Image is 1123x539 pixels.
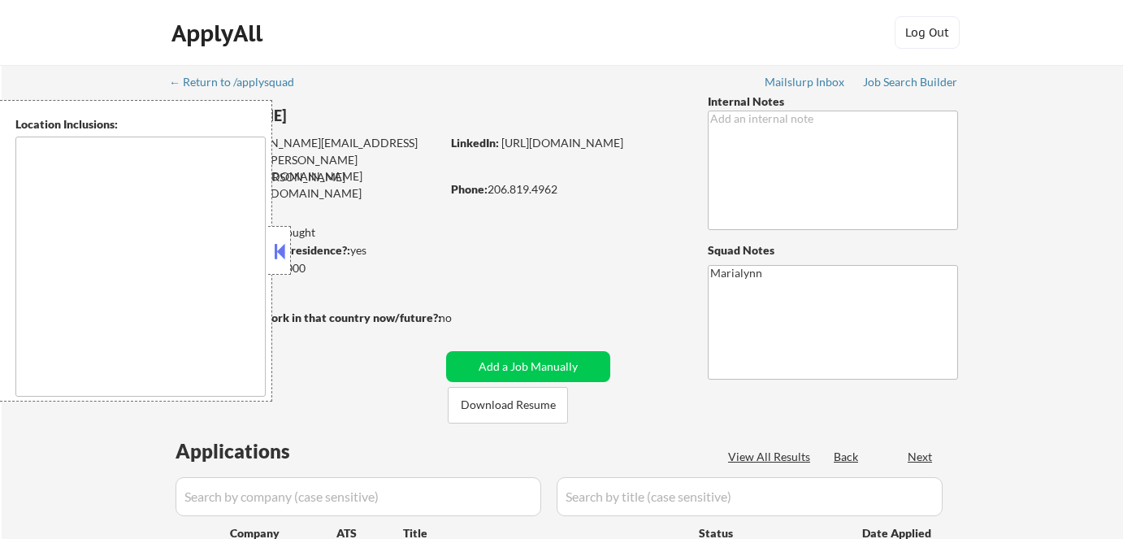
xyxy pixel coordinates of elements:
div: Mailslurp Inbox [765,76,846,88]
button: Add a Job Manually [446,351,610,382]
div: Applications [176,441,336,461]
div: Job Search Builder [863,76,958,88]
strong: LinkedIn: [451,136,499,150]
div: Location Inclusions: [15,116,266,133]
div: [PERSON_NAME][EMAIL_ADDRESS][DOMAIN_NAME] [171,152,440,184]
div: 206.819.4962 [451,181,681,198]
a: Mailslurp Inbox [765,76,846,92]
div: no [439,310,485,326]
div: Squad Notes [708,242,958,259]
div: [PERSON_NAME][EMAIL_ADDRESS][DOMAIN_NAME] [171,135,440,167]
strong: Will need Visa to work in that country now/future?: [171,311,441,324]
div: [PERSON_NAME] [171,106,505,126]
div: [PERSON_NAME][EMAIL_ADDRESS][DOMAIN_NAME] [171,169,440,201]
div: ApplyAll [171,20,267,47]
div: Internal Notes [708,93,958,110]
div: Back [834,449,860,465]
div: View All Results [728,449,815,465]
button: Log Out [895,16,960,49]
div: yes [170,242,436,259]
div: $120,000 [170,260,440,276]
strong: Phone: [451,182,488,196]
div: ← Return to /applysquad [169,76,310,88]
button: Download Resume [448,387,568,424]
div: 21 sent / 200 bought [170,224,440,241]
a: ← Return to /applysquad [169,76,310,92]
div: Next [908,449,934,465]
input: Search by title (case sensitive) [557,477,943,516]
a: [URL][DOMAIN_NAME] [501,136,623,150]
input: Search by company (case sensitive) [176,477,541,516]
